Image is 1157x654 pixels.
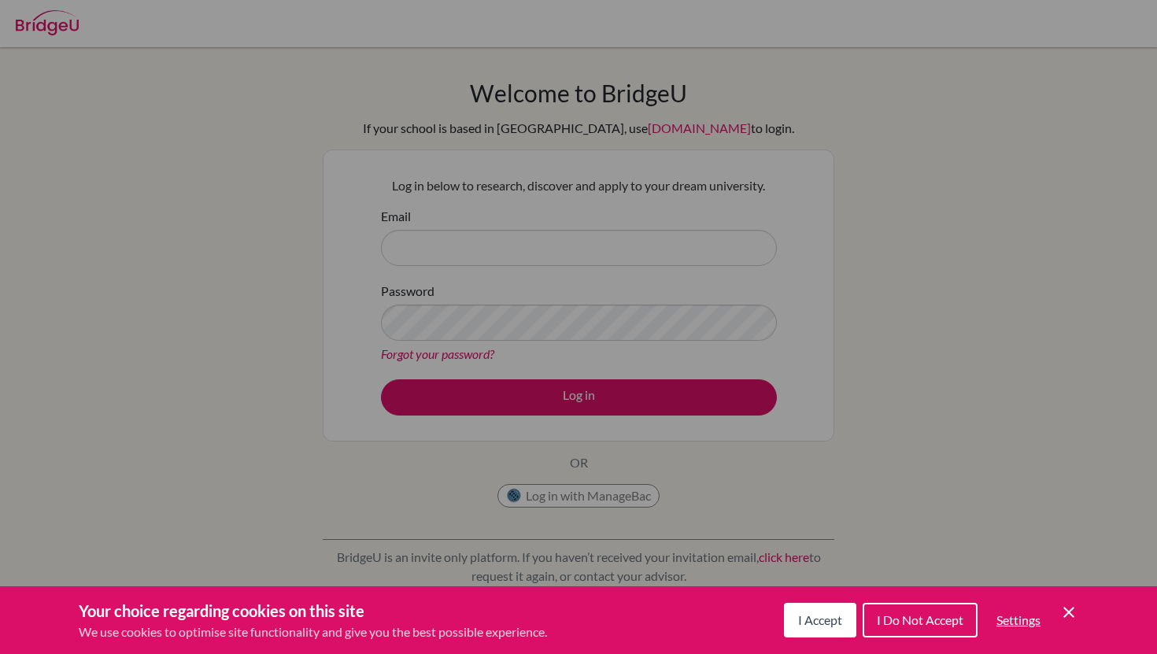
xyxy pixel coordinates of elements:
h3: Your choice regarding cookies on this site [79,599,547,623]
span: I Do Not Accept [877,612,963,627]
span: Settings [996,612,1041,627]
button: I Do Not Accept [863,603,978,637]
p: We use cookies to optimise site functionality and give you the best possible experience. [79,623,547,641]
button: I Accept [784,603,856,637]
span: I Accept [798,612,842,627]
button: Settings [984,604,1053,636]
button: Save and close [1059,603,1078,622]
